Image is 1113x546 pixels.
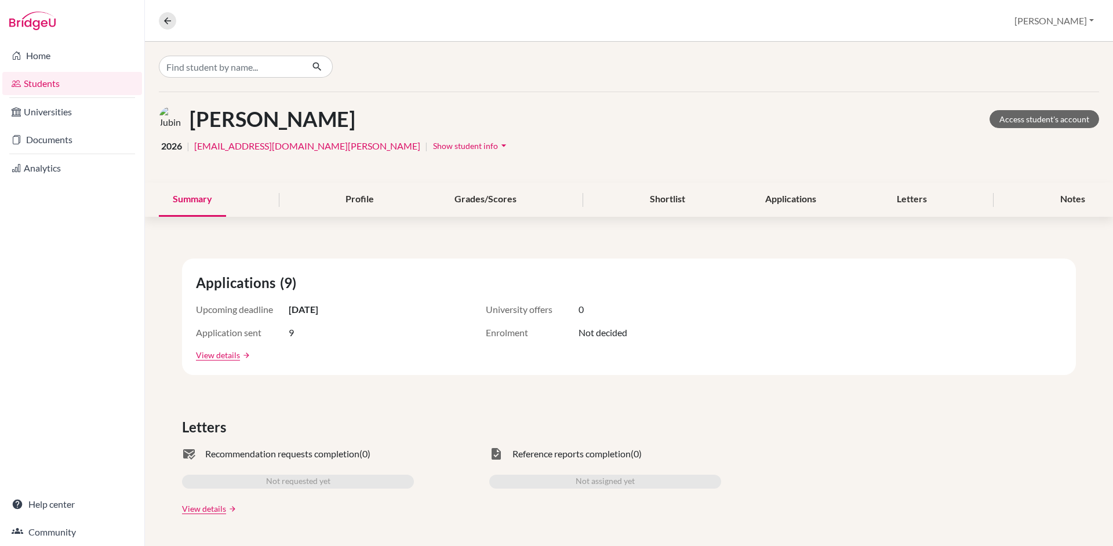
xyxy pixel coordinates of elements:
[486,303,579,316] span: University offers
[2,156,142,180] a: Analytics
[432,137,510,155] button: Show student infoarrow_drop_down
[240,351,250,359] a: arrow_forward
[205,447,359,461] span: Recommendation requests completion
[2,520,142,544] a: Community
[289,326,294,340] span: 9
[187,139,190,153] span: |
[2,72,142,95] a: Students
[576,475,635,489] span: Not assigned yet
[1046,183,1099,217] div: Notes
[194,139,420,153] a: [EMAIL_ADDRESS][DOMAIN_NAME][PERSON_NAME]
[2,44,142,67] a: Home
[280,272,301,293] span: (9)
[196,272,280,293] span: Applications
[359,447,370,461] span: (0)
[1009,10,1099,32] button: [PERSON_NAME]
[486,326,579,340] span: Enrolment
[425,139,428,153] span: |
[2,128,142,151] a: Documents
[990,110,1099,128] a: Access student's account
[196,326,289,340] span: Application sent
[579,303,584,316] span: 0
[498,140,510,151] i: arrow_drop_down
[266,475,330,489] span: Not requested yet
[182,447,196,461] span: mark_email_read
[226,505,237,513] a: arrow_forward
[161,139,182,153] span: 2026
[2,100,142,123] a: Universities
[512,447,631,461] span: Reference reports completion
[579,326,627,340] span: Not decided
[196,349,240,361] a: View details
[636,183,699,217] div: Shortlist
[182,417,231,438] span: Letters
[883,183,941,217] div: Letters
[9,12,56,30] img: Bridge-U
[433,141,498,151] span: Show student info
[196,303,289,316] span: Upcoming deadline
[441,183,530,217] div: Grades/Scores
[159,183,226,217] div: Summary
[332,183,388,217] div: Profile
[289,303,318,316] span: [DATE]
[2,493,142,516] a: Help center
[190,107,355,132] h1: [PERSON_NAME]
[489,447,503,461] span: task
[751,183,830,217] div: Applications
[159,56,303,78] input: Find student by name...
[159,106,185,132] img: Jubin Jeon's avatar
[182,503,226,515] a: View details
[631,447,642,461] span: (0)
